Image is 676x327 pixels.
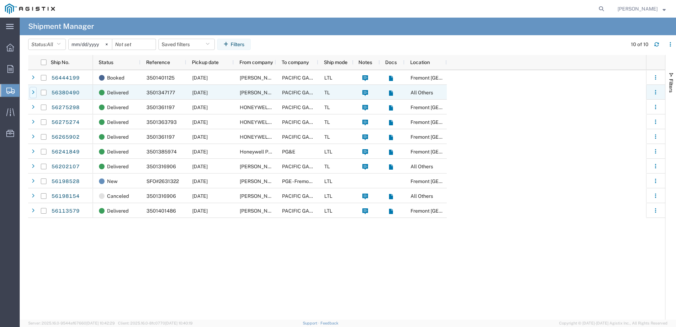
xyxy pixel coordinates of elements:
span: SFO#2631322 [146,178,179,184]
span: 07/21/2025 [192,164,208,169]
span: 3501361197 [146,134,175,140]
span: PACIFIC GAS AND ELECTRIC [282,208,349,214]
span: Honeywell Process Solutions [240,149,306,155]
span: HONEYWELL AMERICAN METER [240,105,316,110]
span: 3501385974 [146,149,177,155]
span: Fremont DC [411,119,481,125]
span: Booked [107,70,124,85]
span: Delivered [107,144,129,159]
span: TL [324,164,330,169]
a: 56275274 [51,117,80,128]
button: Filters [217,39,251,50]
span: 07/15/2025 [192,178,208,184]
span: Fremont DC [411,208,481,214]
span: PACIFIC GAS AND ELECTRIC [282,134,349,140]
a: 56113579 [51,206,80,217]
span: 07/16/2025 [192,208,208,214]
span: PGE - Fremont DC [282,178,365,184]
span: PACIFIC GAS & ELECTRIC [282,105,342,110]
span: 07/25/2025 [192,134,208,140]
span: Fremont DC [411,75,481,81]
span: Client: 2025.16.0-8fc0770 [118,321,193,325]
span: Delivered [107,115,129,130]
span: Fremont DC [411,178,481,184]
button: [PERSON_NAME] [617,5,666,13]
span: HONEYWELL AMERICAN METER [240,134,316,140]
span: 3501347177 [146,90,175,95]
a: Support [303,321,320,325]
span: RL JONES CHB OF TX, LLC. [240,208,319,214]
span: Pickup date [192,59,219,65]
span: 07/21/2025 [192,193,208,199]
span: Fremont DC [411,105,481,110]
span: Ship No. [51,59,69,65]
span: RL JONES CHB OF TX, LLC. [240,164,319,169]
span: 3501316906 [146,164,176,169]
span: 08/15/2025 [192,75,208,81]
span: 3501361197 [146,105,175,110]
span: From company [239,59,273,65]
span: Server: 2025.16.0-9544af67660 [28,321,115,325]
span: Location [410,59,430,65]
span: Canceled [107,189,129,203]
a: 56380490 [51,87,80,99]
span: RL JONES CHB OF TX, LLC. [240,90,319,95]
a: 56198154 [51,191,80,202]
span: 3501401125 [146,75,175,81]
a: 56275298 [51,102,80,113]
span: PACIFIC GAS AND ELECTRIC [282,193,349,199]
span: LTL [324,193,332,199]
span: PACIFIC GAS AND ELECTRIC [282,164,349,169]
span: LTL [324,149,332,155]
span: Filters [668,79,674,93]
span: 08/08/2025 [192,90,208,95]
span: Delivered [107,85,129,100]
a: 56241849 [51,146,80,158]
span: Delivered [107,100,129,115]
span: Notes [358,59,372,65]
span: 3501363793 [146,119,177,125]
span: Fremont DC [411,134,481,140]
span: 07/25/2025 [192,105,208,110]
span: 07/23/2025 [192,119,208,125]
span: PACIFIC GAS AND ELECTRIC [282,90,349,95]
span: Reference [146,59,170,65]
span: [DATE] 10:40:19 [165,321,193,325]
img: logo [5,4,55,14]
span: LTL [324,208,332,214]
span: TL [324,119,330,125]
span: Fremont DC [411,149,481,155]
span: TL [324,105,330,110]
span: HONEYWELL AMERICAN METER [240,119,316,125]
span: 3501316906 [146,193,176,199]
span: RL JONES CHB OF TX, LLC. [240,193,319,199]
span: 3501401486 [146,208,176,214]
span: All Others [411,90,433,95]
span: TL [324,134,330,140]
button: Status:All [28,39,66,50]
span: TL [324,90,330,95]
span: All Others [411,193,433,199]
button: Saved filters [158,39,215,50]
a: 56202107 [51,161,80,172]
input: Not set [112,39,156,50]
span: All [47,42,53,47]
span: PG&E [282,149,295,155]
span: [DATE] 10:42:29 [86,321,115,325]
div: 10 of 10 [631,41,649,48]
a: Feedback [320,321,338,325]
span: LTL [324,178,332,184]
span: To company [282,59,309,65]
span: Luis Jonathan Torres [618,5,658,13]
span: Delivered [107,203,129,218]
span: All Others [411,164,433,169]
span: Docs [385,59,397,65]
span: RL JONES CHB OF TX, LLC. [240,75,319,81]
span: PACIFIC GAS AND ELECTRIC [282,75,349,81]
span: Copyright © [DATE]-[DATE] Agistix Inc., All Rights Reserved [559,320,668,326]
span: LTL [324,75,332,81]
span: Delivered [107,130,129,144]
span: Ship mode [324,59,348,65]
input: Not set [69,39,112,50]
span: 07/21/2025 [192,149,208,155]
